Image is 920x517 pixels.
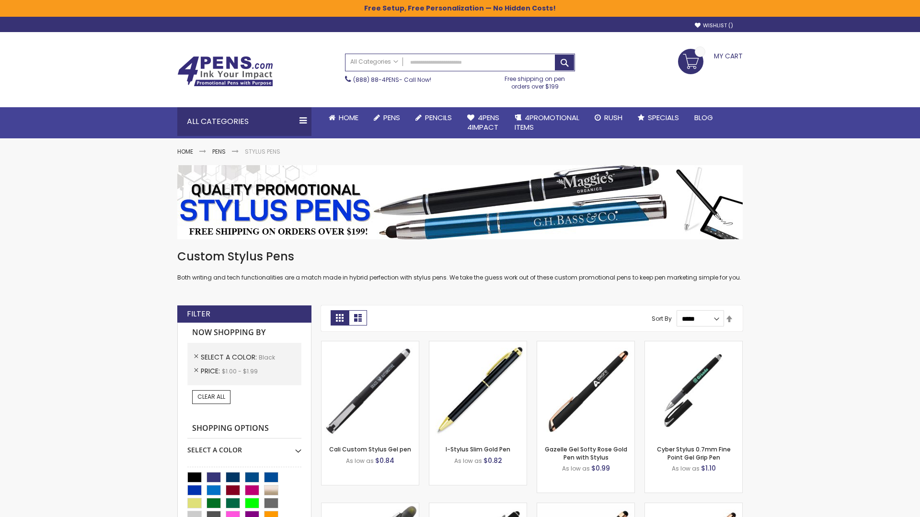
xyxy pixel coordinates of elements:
[177,107,311,136] div: All Categories
[507,107,587,138] a: 4PROMOTIONALITEMS
[645,503,742,511] a: Gazelle Gel Softy Rose Gold Pen with Stylus - ColorJet-Black
[454,457,482,465] span: As low as
[648,112,679,123] span: Specials
[562,464,590,472] span: As low as
[652,315,672,323] label: Sort By
[245,147,280,156] strong: Stylus Pens
[177,249,743,282] div: Both writing and tech functionalities are a match made in hybrid perfection with stylus pens. We ...
[483,456,502,465] span: $0.82
[329,445,411,453] a: Cali Custom Stylus Gel pen
[187,438,301,455] div: Select A Color
[177,56,273,87] img: 4Pens Custom Pens and Promotional Products
[321,107,366,128] a: Home
[630,107,687,128] a: Specials
[322,503,419,511] a: Souvenir® Jalan Highlighter Stylus Pen Combo-Black
[429,341,527,438] img: I-Stylus Slim Gold-Black
[331,310,349,326] strong: Grid
[429,341,527,349] a: I-Stylus Slim Gold-Black
[408,107,460,128] a: Pencils
[212,147,226,156] a: Pens
[495,71,575,90] div: Free shipping on pen orders over $199
[467,112,499,132] span: 4Pens 4impact
[694,112,713,123] span: Blog
[339,112,358,123] span: Home
[672,464,700,472] span: As low as
[177,147,193,156] a: Home
[460,107,507,138] a: 4Pens4impact
[222,367,258,375] span: $1.00 - $1.99
[657,445,731,461] a: Cyber Stylus 0.7mm Fine Point Gel Grip Pen
[346,457,374,465] span: As low as
[345,54,403,70] a: All Categories
[197,393,225,401] span: Clear All
[383,112,400,123] span: Pens
[259,353,275,361] span: Black
[701,463,716,473] span: $1.10
[375,456,394,465] span: $0.84
[425,112,452,123] span: Pencils
[537,341,634,349] a: Gazelle Gel Softy Rose Gold Pen with Stylus-Black
[187,309,210,319] strong: Filter
[187,418,301,439] strong: Shopping Options
[515,112,579,132] span: 4PROMOTIONAL ITEMS
[695,22,733,29] a: Wishlist
[322,341,419,438] img: Cali Custom Stylus Gel pen-Black
[187,323,301,343] strong: Now Shopping by
[322,341,419,349] a: Cali Custom Stylus Gel pen-Black
[350,58,398,66] span: All Categories
[366,107,408,128] a: Pens
[537,503,634,511] a: Islander Softy Rose Gold Gel Pen with Stylus-Black
[687,107,721,128] a: Blog
[192,390,230,404] a: Clear All
[604,112,622,123] span: Rush
[429,503,527,511] a: Custom Soft Touch® Metal Pens with Stylus-Black
[645,341,742,438] img: Cyber Stylus 0.7mm Fine Point Gel Grip Pen-Black
[545,445,627,461] a: Gazelle Gel Softy Rose Gold Pen with Stylus
[591,463,610,473] span: $0.99
[446,445,510,453] a: I-Stylus Slim Gold Pen
[537,341,634,438] img: Gazelle Gel Softy Rose Gold Pen with Stylus-Black
[587,107,630,128] a: Rush
[201,366,222,376] span: Price
[177,249,743,264] h1: Custom Stylus Pens
[353,76,431,84] span: - Call Now!
[201,352,259,362] span: Select A Color
[177,165,743,239] img: Stylus Pens
[645,341,742,349] a: Cyber Stylus 0.7mm Fine Point Gel Grip Pen-Black
[353,76,399,84] a: (888) 88-4PENS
